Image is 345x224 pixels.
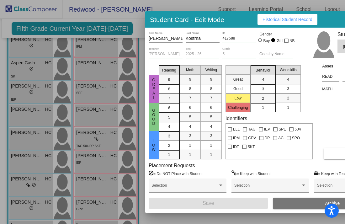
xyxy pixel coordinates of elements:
span: 4 [210,124,212,129]
span: SKT [247,143,255,151]
span: Archive [325,201,340,206]
span: 3 [210,133,212,139]
label: Placement Requests [149,163,195,168]
span: 1 [210,152,212,157]
span: 3 [262,86,264,92]
th: Asses [321,63,341,70]
span: 2 [189,142,191,148]
h3: Student Card - Edit Mode [150,16,224,24]
span: IDT [233,143,239,151]
input: goes by name [259,52,293,56]
span: 3 [287,86,289,92]
span: 6 [189,105,191,110]
span: 9 [210,77,212,82]
span: NB [289,37,295,45]
span: 1 [168,152,170,157]
input: teacher [149,52,183,56]
span: 1 [262,105,264,110]
div: Boy [263,38,270,44]
span: 8 [210,86,212,92]
span: 3 [189,133,191,139]
span: Good [151,108,157,126]
span: 7 [189,95,191,101]
mat-label: Gender [259,31,293,37]
span: 5 [210,114,212,120]
span: 8 [189,86,191,92]
span: Save [203,200,214,206]
span: Math [186,67,194,73]
span: Low [151,139,157,152]
span: 9 [189,77,191,82]
span: 3 [168,133,170,139]
div: Girl [276,38,283,44]
input: grade [222,52,256,56]
span: 4 [168,124,170,130]
span: 8 [168,86,170,92]
span: 5 [168,115,170,120]
span: 2 [287,95,289,101]
span: 4 [262,77,264,83]
span: Reading [162,67,176,73]
span: Historical Student Record [263,17,312,22]
span: 6 [210,105,212,110]
span: 4 [189,124,191,129]
span: SPO [292,134,300,142]
label: = Do NOT Place with Student: [149,170,204,177]
span: 7 [168,96,170,101]
input: year [186,52,220,56]
button: Save [149,198,268,209]
span: Behavior [256,67,270,73]
span: IEP [264,125,270,133]
label: Identifiers [226,115,247,121]
label: = Keep with Student: [231,170,272,177]
span: Workskills [280,67,297,73]
input: Enter ID [222,36,256,41]
span: 4 [287,77,289,82]
span: 2 [210,142,212,148]
span: 9 [168,77,170,83]
span: 1 [287,105,289,110]
span: Great [151,78,157,100]
span: Writing [205,67,217,73]
span: SPE [279,125,286,133]
span: ELL [233,125,240,133]
input: assessment [322,72,339,81]
button: Historical Student Record [257,14,317,25]
span: 5 [189,114,191,120]
span: DP [264,134,270,142]
span: 504 [295,125,301,133]
span: TAG [248,125,256,133]
span: 1 [189,152,191,157]
span: 7 [210,95,212,101]
span: 6 [168,105,170,111]
input: assessment [322,84,339,94]
span: GPV [248,134,256,142]
span: 2 [262,96,264,101]
span: IPM [233,134,240,142]
span: AC [278,134,284,142]
span: 2 [168,143,170,148]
